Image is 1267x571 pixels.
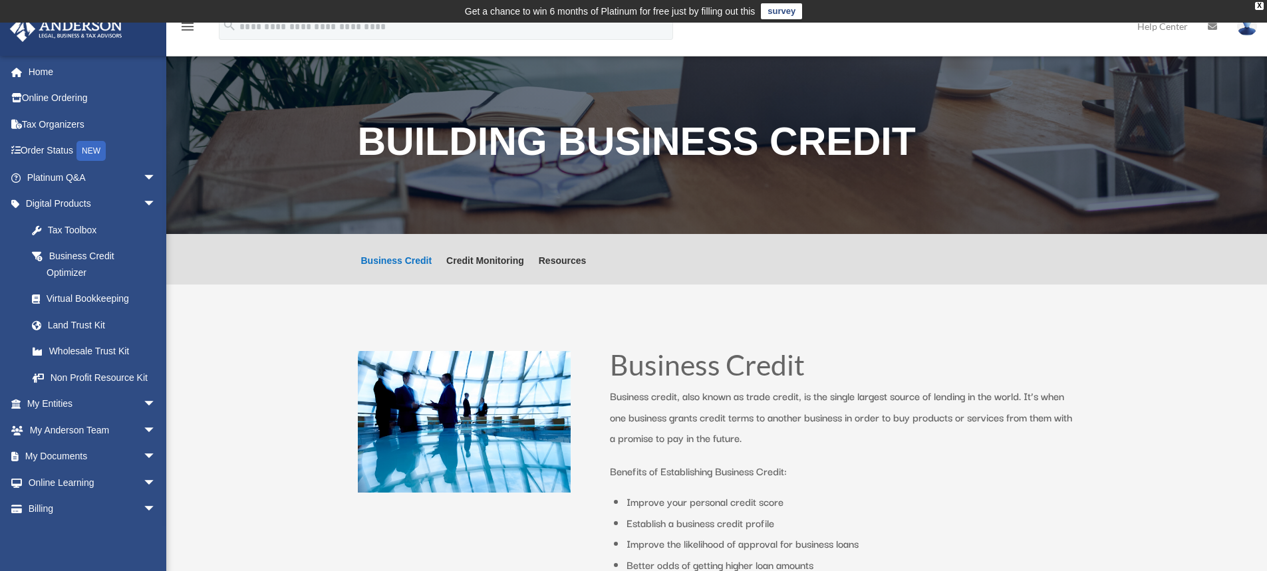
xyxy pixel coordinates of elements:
a: Non Profit Resource Kit [19,364,176,391]
h1: Building Business Credit [358,122,1076,168]
p: Business credit, also known as trade credit, is the single largest source of lending in the world... [610,386,1075,461]
div: Wholesale Trust Kit [47,343,160,360]
a: Virtual Bookkeeping [19,286,176,312]
a: Events Calendar [9,522,176,548]
a: Business Credit [361,256,432,285]
div: Non Profit Resource Kit [47,370,160,386]
span: arrow_drop_down [143,191,170,218]
li: Improve the likelihood of approval for business loans [627,533,1075,554]
div: Business Credit Optimizer [47,248,153,281]
div: close [1255,2,1264,10]
div: Tax Toolbox [47,222,160,239]
a: Tax Toolbox [19,217,176,243]
a: Tax Organizers [9,111,176,138]
i: menu [180,19,196,35]
span: arrow_drop_down [143,417,170,444]
a: My Documentsarrow_drop_down [9,443,176,470]
a: Order StatusNEW [9,138,176,165]
h1: Business Credit [610,351,1075,386]
a: My Entitiesarrow_drop_down [9,391,176,417]
div: NEW [76,141,106,161]
a: Wholesale Trust Kit [19,338,176,365]
div: Land Trust Kit [47,317,160,334]
span: arrow_drop_down [143,496,170,523]
a: Business Credit Optimizer [19,243,170,286]
a: Land Trust Kit [19,312,176,338]
a: Online Learningarrow_drop_down [9,469,176,496]
a: Online Ordering [9,85,176,112]
a: survey [761,3,802,19]
a: My Anderson Teamarrow_drop_down [9,417,176,443]
img: business people talking in office [358,351,571,493]
a: menu [180,23,196,35]
span: arrow_drop_down [143,443,170,471]
a: Digital Productsarrow_drop_down [9,191,176,217]
a: Home [9,58,176,85]
span: arrow_drop_down [143,391,170,418]
a: Billingarrow_drop_down [9,496,176,522]
div: Virtual Bookkeeping [47,290,160,307]
span: arrow_drop_down [143,164,170,191]
span: arrow_drop_down [143,469,170,497]
li: Establish a business credit profile [627,513,1075,534]
p: Benefits of Establishing Business Credit: [610,461,1075,482]
div: Get a chance to win 6 months of Platinum for free just by filling out this [465,3,756,19]
i: search [222,18,237,33]
a: Credit Monitoring [446,256,524,285]
a: Resources [539,256,587,285]
img: User Pic [1237,17,1257,36]
a: Platinum Q&Aarrow_drop_down [9,164,176,191]
li: Improve your personal credit score [627,491,1075,513]
img: Anderson Advisors Platinum Portal [6,16,126,42]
